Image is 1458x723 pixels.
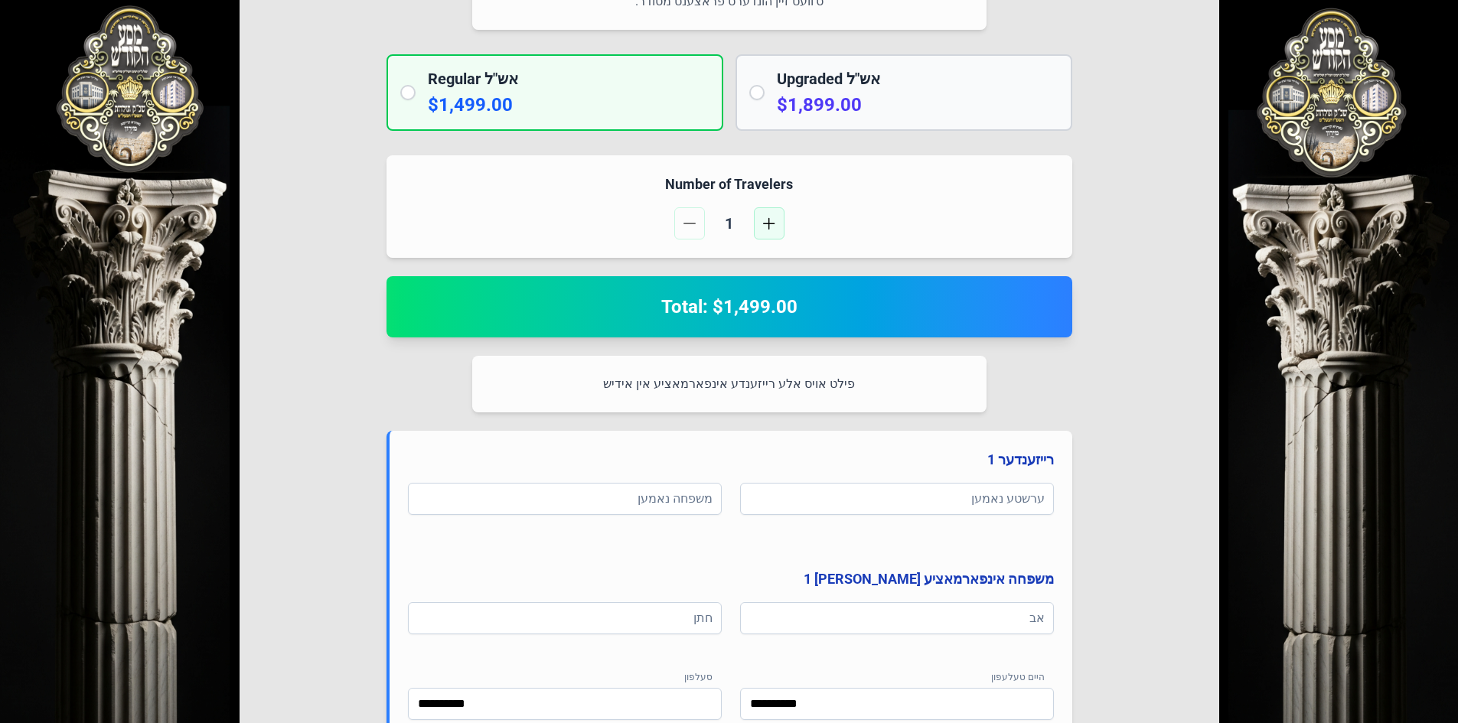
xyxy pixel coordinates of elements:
h4: משפחה אינפארמאציע [PERSON_NAME] 1 [408,568,1054,590]
p: $1,499.00 [428,93,709,117]
h4: Number of Travelers [405,174,1054,195]
p: $1,899.00 [777,93,1058,117]
h4: רייזענדער 1 [408,449,1054,471]
h2: Total: $1,499.00 [405,295,1054,319]
p: פילט אויס אלע רייזענדע אינפארמאציע אין אידיש [491,374,968,394]
h2: Regular אש"ל [428,68,709,90]
span: 1 [711,213,748,234]
h2: Upgraded אש"ל [777,68,1058,90]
